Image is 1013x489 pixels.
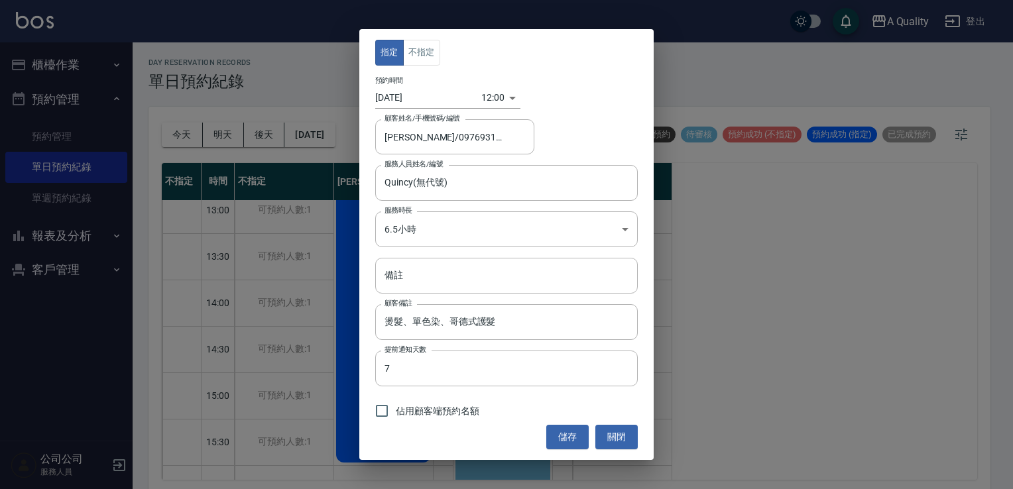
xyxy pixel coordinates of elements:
[595,425,638,449] button: 關閉
[375,87,481,109] input: Choose date, selected date is 2025-10-24
[385,345,426,354] label: 提前通知天數
[403,40,440,66] button: 不指定
[385,113,460,123] label: 顧客姓名/手機號碼/編號
[546,425,589,449] button: 儲存
[385,298,412,308] label: 顧客備註
[385,159,443,169] label: 服務人員姓名/編號
[396,404,479,418] span: 佔用顧客端預約名額
[375,40,404,66] button: 指定
[375,76,403,85] label: 預約時間
[375,211,638,247] div: 6.5小時
[385,205,412,215] label: 服務時長
[481,87,505,109] div: 12:00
